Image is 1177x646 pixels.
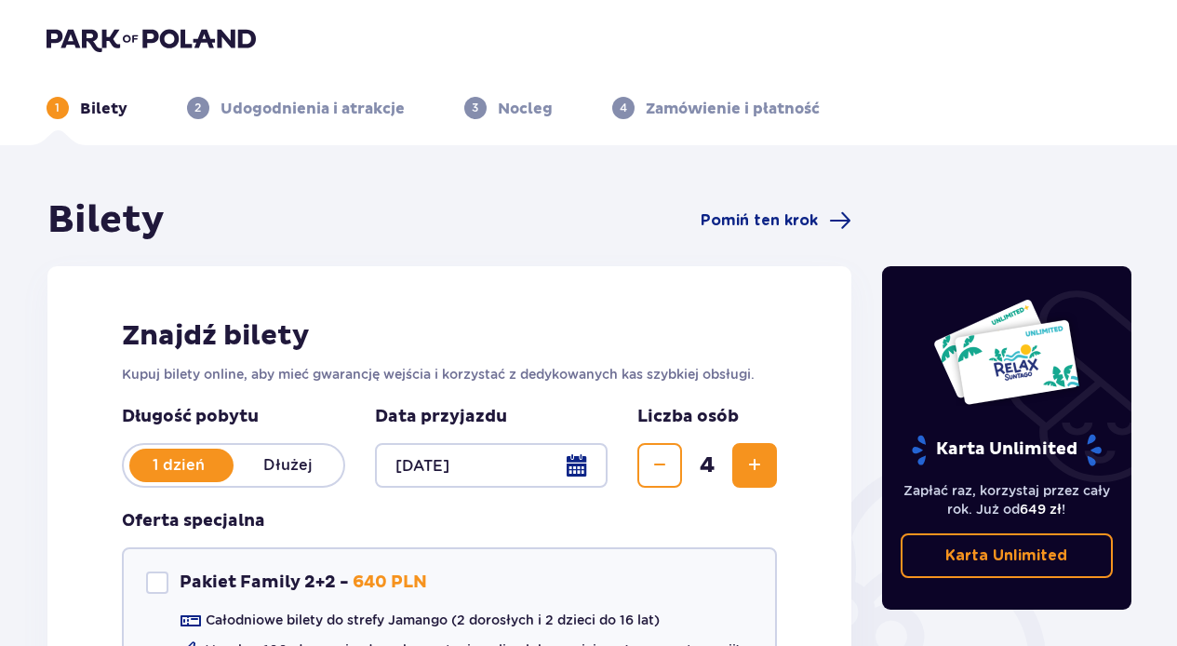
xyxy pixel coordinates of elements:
p: 4 [620,100,627,116]
p: Karta Unlimited [945,545,1067,566]
button: Zmniejsz [637,443,682,488]
p: Pakiet Family 2+2 - [180,572,349,594]
p: Dłużej [234,455,343,476]
p: Nocleg [498,99,553,119]
p: 640 PLN [353,572,427,594]
a: Karta Unlimited [901,533,1113,578]
p: 3 [472,100,478,116]
p: Udogodnienia i atrakcje [221,99,405,119]
p: 2 [194,100,201,116]
p: 1 dzień [124,455,234,476]
h3: Oferta specjalna [122,510,265,532]
h1: Bilety [47,197,165,244]
p: Długość pobytu [122,406,345,428]
div: 3Nocleg [464,97,553,119]
p: Zapłać raz, korzystaj przez cały rok. Już od ! [901,481,1113,518]
div: 1Bilety [47,97,127,119]
p: Liczba osób [637,406,739,428]
span: Pomiń ten krok [701,210,818,231]
p: 1 [55,100,60,116]
span: 649 zł [1020,502,1062,517]
p: Kupuj bilety online, aby mieć gwarancję wejścia i korzystać z dedykowanych kas szybkiej obsługi. [122,365,778,384]
p: Bilety [80,99,127,119]
p: Zamówienie i płatność [646,99,820,119]
p: Karta Unlimited [910,434,1103,466]
p: Data przyjazdu [375,406,507,428]
span: 4 [686,451,729,479]
button: Zwiększ [732,443,777,488]
h2: Znajdź bilety [122,318,778,354]
p: Całodniowe bilety do strefy Jamango (2 dorosłych i 2 dzieci do 16 lat) [206,611,660,629]
img: Park of Poland logo [47,26,256,52]
div: 2Udogodnienia i atrakcje [187,97,405,119]
a: Pomiń ten krok [701,209,851,232]
div: 4Zamówienie i płatność [612,97,820,119]
img: Dwie karty całoroczne do Suntago z napisem 'UNLIMITED RELAX', na białym tle z tropikalnymi liśćmi... [932,298,1080,406]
